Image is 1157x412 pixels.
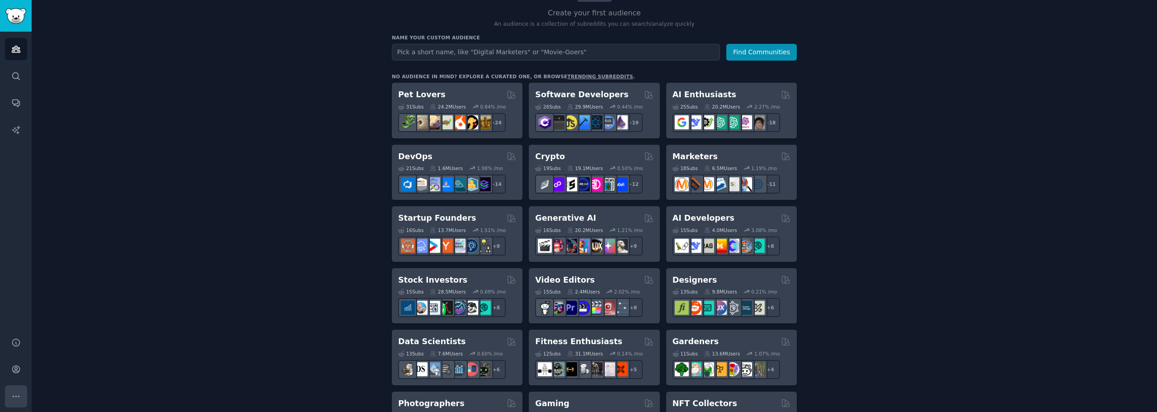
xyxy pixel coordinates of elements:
[477,350,503,357] div: 0.60 % /mo
[725,239,739,253] img: OpenSourceAI
[535,275,595,286] h2: Video Editors
[480,227,506,233] div: 1.51 % /mo
[414,362,428,376] img: datascience
[751,115,765,129] img: ArtificalIntelligence
[675,362,689,376] img: vegetablegardening
[567,74,633,79] a: trending subreddits
[673,151,718,162] h2: Marketers
[700,177,714,191] img: AskMarketing
[392,8,797,19] h2: Create your first audience
[700,239,714,253] img: Rag
[538,362,552,376] img: GYM
[392,73,635,80] div: No audience in mind? Explore a curated one, or browse .
[452,362,466,376] img: analytics
[398,213,476,224] h2: Startup Founders
[576,239,590,253] img: sdforall
[535,104,560,110] div: 26 Sub s
[477,301,491,315] img: technicalanalysis
[550,362,564,376] img: GymMotivation
[624,298,643,317] div: + 8
[487,175,506,194] div: + 14
[563,239,577,253] img: deepdream
[430,165,463,171] div: 1.6M Users
[398,398,465,409] h2: Photographers
[614,177,628,191] img: defi_
[617,350,643,357] div: 0.14 % /mo
[601,362,615,376] img: physicaltherapy
[673,165,698,171] div: 18 Sub s
[687,177,701,191] img: bigseo
[704,289,737,295] div: 9.8M Users
[535,398,569,409] h2: Gaming
[700,362,714,376] img: SavageGarden
[398,336,466,347] h2: Data Scientists
[751,301,765,315] img: UX_Design
[751,165,777,171] div: 1.19 % /mo
[704,104,740,110] div: 20.2M Users
[713,239,727,253] img: MistralAI
[624,237,643,256] div: + 9
[713,115,727,129] img: chatgpt_promptDesign
[398,227,423,233] div: 16 Sub s
[563,177,577,191] img: ethstaker
[452,177,466,191] img: platformengineering
[563,362,577,376] img: workout
[614,115,628,129] img: elixir
[392,20,797,28] p: An audience is a collection of subreddits you can search/analyze quickly
[538,177,552,191] img: ethfinance
[687,362,701,376] img: succulents
[439,239,453,253] img: ycombinator
[464,362,478,376] img: datasets
[452,239,466,253] img: indiehackers
[588,362,602,376] img: fitness30plus
[751,289,777,295] div: 0.21 % /mo
[700,115,714,129] img: AItoolsCatalog
[713,362,727,376] img: GardeningUK
[738,301,752,315] img: learndesign
[617,104,643,110] div: 0.44 % /mo
[538,239,552,253] img: aivideo
[614,301,628,315] img: postproduction
[576,362,590,376] img: weightroom
[567,165,603,171] div: 19.1M Users
[617,227,643,233] div: 1.21 % /mo
[675,301,689,315] img: typography
[480,104,506,110] div: 0.84 % /mo
[398,104,423,110] div: 31 Sub s
[617,165,643,171] div: 0.50 % /mo
[675,115,689,129] img: GoogleGeminiAI
[477,177,491,191] img: PlatformEngineers
[563,115,577,129] img: learnjavascript
[535,89,628,100] h2: Software Developers
[398,89,446,100] h2: Pet Lovers
[477,239,491,253] img: growmybusiness
[477,115,491,129] img: dogbreed
[673,213,734,224] h2: AI Developers
[704,165,737,171] div: 6.5M Users
[426,177,440,191] img: Docker_DevOps
[550,177,564,191] img: 0xPolygon
[550,301,564,315] img: editors
[487,298,506,317] div: + 8
[538,115,552,129] img: csharp
[588,301,602,315] img: finalcutpro
[401,362,415,376] img: MachineLearning
[550,239,564,253] img: dalle2
[487,360,506,379] div: + 6
[761,360,780,379] div: + 4
[563,301,577,315] img: premiere
[588,239,602,253] img: FluxAI
[398,289,423,295] div: 15 Sub s
[567,350,603,357] div: 31.1M Users
[535,336,622,347] h2: Fitness Enthusiasts
[687,239,701,253] img: DeepSeek
[398,151,433,162] h2: DevOps
[624,360,643,379] div: + 5
[401,115,415,129] img: herpetology
[738,239,752,253] img: llmops
[426,301,440,315] img: Forex
[624,175,643,194] div: + 12
[535,289,560,295] div: 15 Sub s
[700,301,714,315] img: UI_Design
[751,177,765,191] img: OnlineMarketing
